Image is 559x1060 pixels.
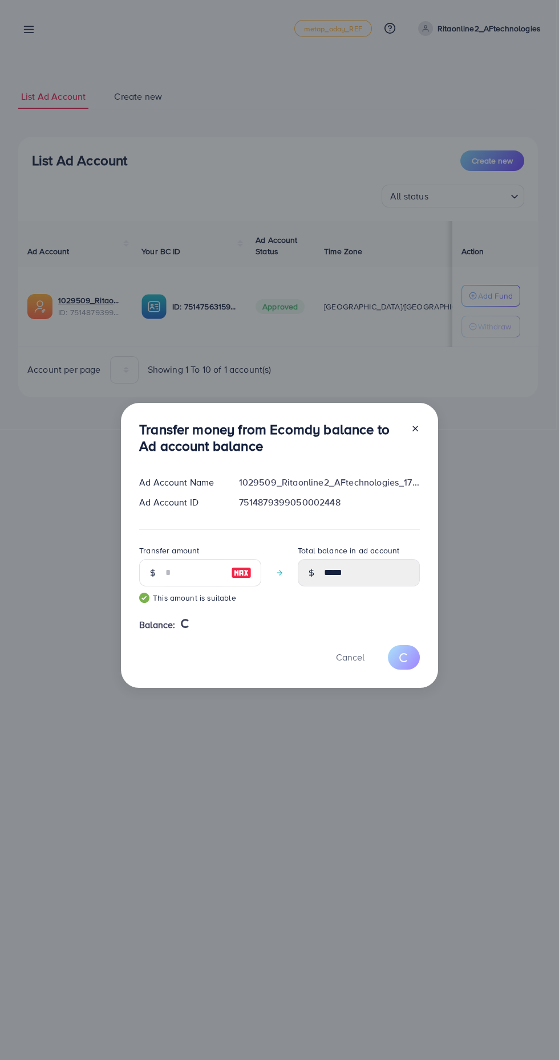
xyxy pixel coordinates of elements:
[130,496,230,509] div: Ad Account ID
[139,421,402,454] h3: Transfer money from Ecomdy balance to Ad account balance
[130,476,230,489] div: Ad Account Name
[230,476,429,489] div: 1029509_Ritaonline2_AFtechnologies_1749694212679
[231,566,252,580] img: image
[230,496,429,509] div: 7514879399050002448
[298,545,399,556] label: Total balance in ad account
[336,651,364,663] span: Cancel
[139,618,175,631] span: Balance:
[511,1009,550,1051] iframe: Chat
[139,545,199,556] label: Transfer amount
[322,645,379,670] button: Cancel
[139,593,149,603] img: guide
[139,592,261,604] small: This amount is suitable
